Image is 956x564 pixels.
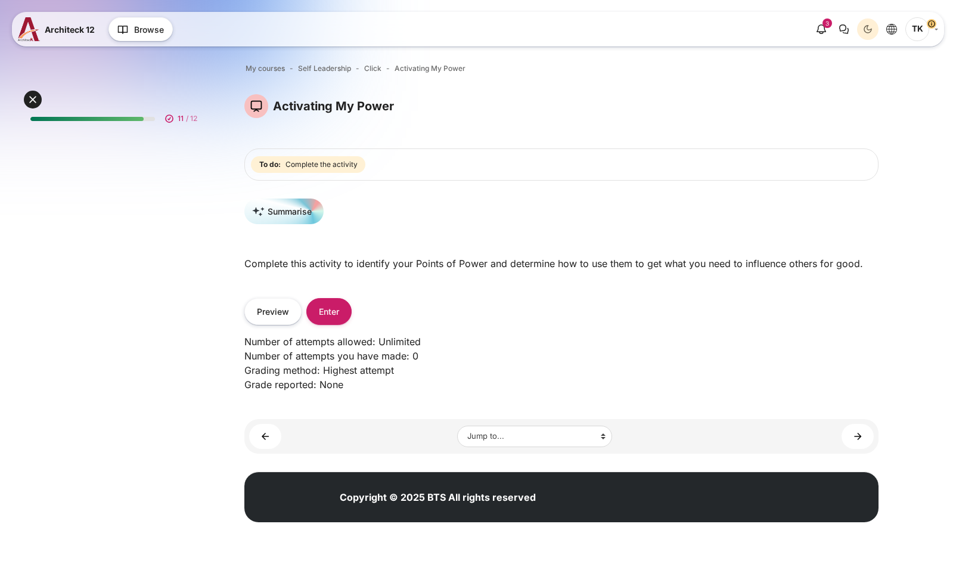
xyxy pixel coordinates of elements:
span: Complete the activity [285,159,358,170]
span: Architeck 12 [45,23,95,36]
span: Thananthorn Khanijomdi [905,17,929,41]
span: Browse [134,23,164,36]
button: There are 0 unread conversations [833,18,855,40]
a: Activating My Power [395,63,465,74]
p: Complete this activity to identify your Points of Power and determine how to use them to get what... [244,256,879,271]
a: My courses [246,63,285,74]
span: / 12 [186,113,197,124]
a: ◄ How Do I Get My Boss to Stop Micromanaging Me? [249,424,281,448]
h4: Activating My Power [273,98,394,114]
div: Dark Mode [859,20,877,38]
button: Light Mode Dark Mode [857,18,879,40]
button: Preview [244,298,302,325]
div: Show notification window with 3 new notifications [811,18,832,40]
button: Summarise [244,199,324,224]
span: 11 [178,113,184,124]
button: Enter [306,298,352,325]
strong: Copyright © 2025 BTS All rights reserved [340,491,536,503]
div: 91% [30,117,144,121]
a: Click [364,63,381,74]
p: Number of attempts allowed: Unlimited Number of attempts you have made: 0 Grading method: Highest... [244,334,879,392]
a: How Do I Lead a Conversation with My Manager? ► [842,424,874,448]
nav: Navigation bar [244,61,879,76]
div: 3 [822,18,832,28]
a: Self Leadership [298,63,351,74]
strong: To do: [259,159,281,170]
a: A12 A12 Architeck 12 [18,17,100,41]
button: Languages [881,18,902,40]
div: Completion requirements for Activating My Power [251,154,368,175]
img: A12 [18,17,40,41]
section: Content [244,94,879,454]
a: User menu [905,17,938,41]
button: Browse [108,17,173,41]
